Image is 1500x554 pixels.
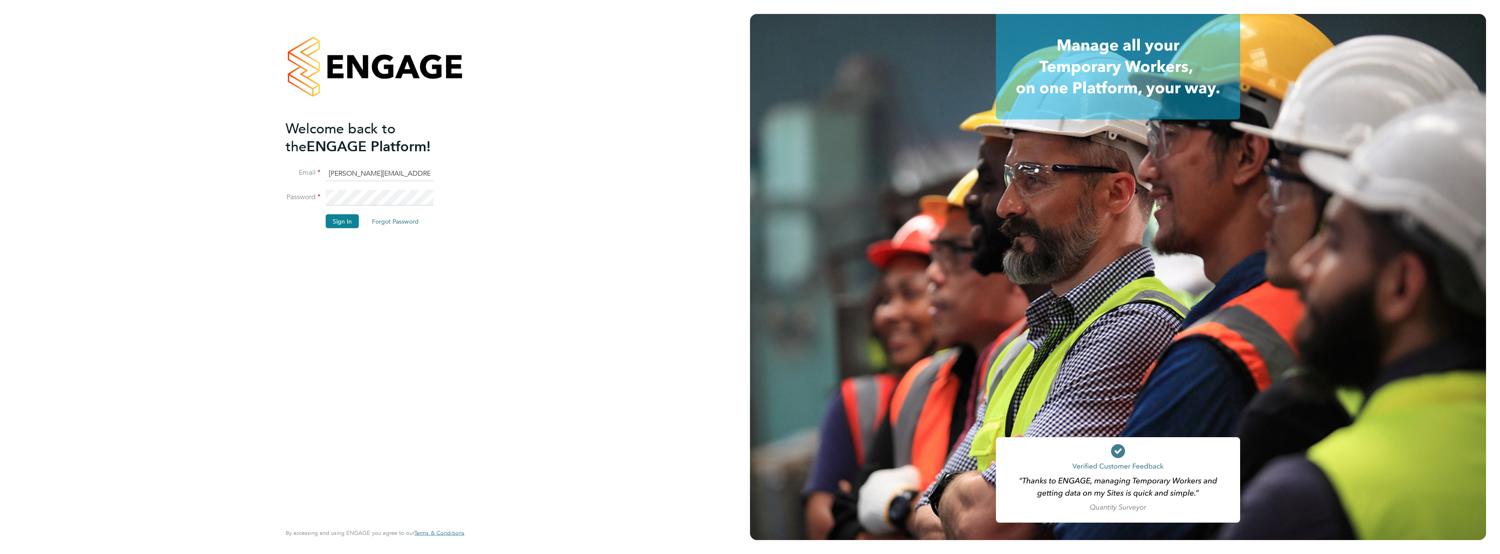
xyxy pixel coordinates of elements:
[365,214,426,228] button: Forgot Password
[414,529,464,537] span: Terms & Conditions
[326,214,359,228] button: Sign In
[286,529,464,537] span: By accessing and using ENGAGE you agree to our
[286,168,320,177] label: Email
[326,166,433,181] input: Enter your work email...
[414,530,464,537] a: Terms & Conditions
[286,119,456,155] h2: ENGAGE Platform!
[286,193,320,202] label: Password
[286,120,395,155] span: Welcome back to the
